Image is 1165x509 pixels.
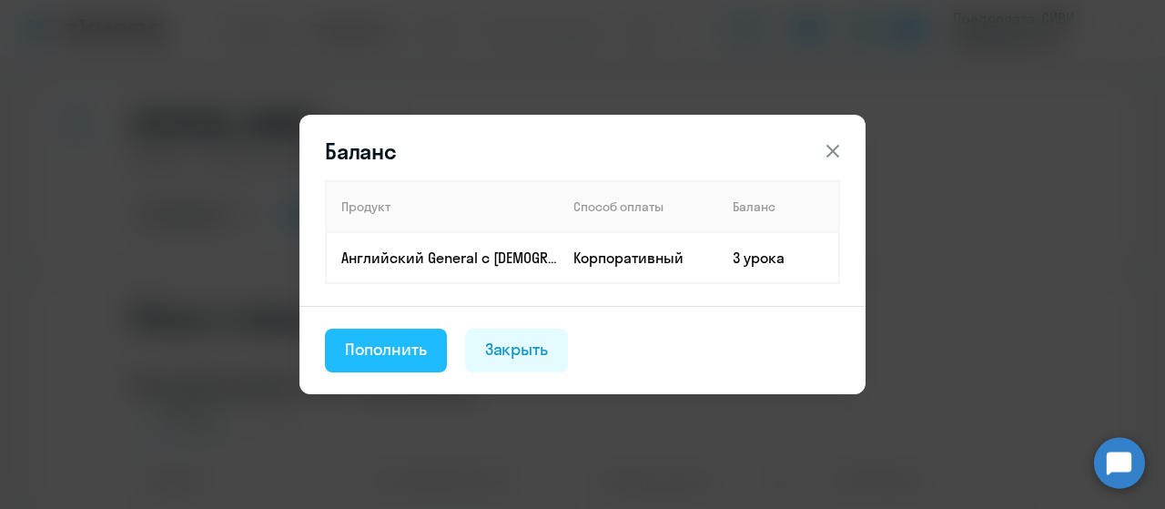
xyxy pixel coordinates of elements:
[326,181,559,232] th: Продукт
[718,181,839,232] th: Баланс
[465,329,569,372] button: Закрыть
[341,248,558,268] p: Английский General с [DEMOGRAPHIC_DATA] преподавателем
[345,338,427,361] div: Пополнить
[325,329,447,372] button: Пополнить
[485,338,549,361] div: Закрыть
[559,181,718,232] th: Способ оплаты
[299,137,866,166] header: Баланс
[559,232,718,283] td: Корпоративный
[718,232,839,283] td: 3 урока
